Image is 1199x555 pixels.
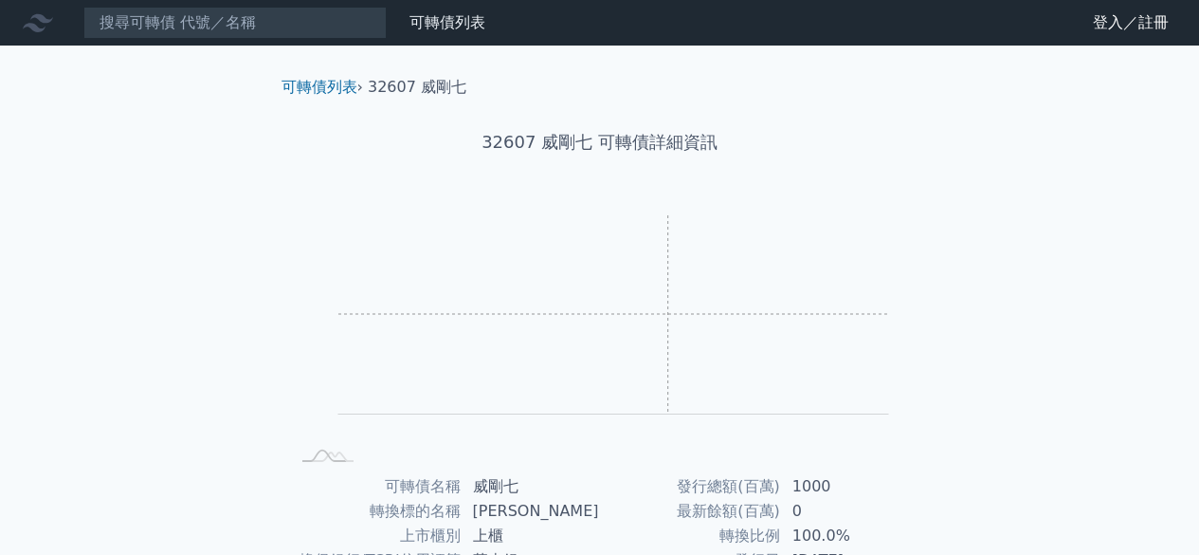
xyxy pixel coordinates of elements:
td: 轉換比例 [600,524,781,548]
li: › [282,76,363,99]
td: 轉換標的名稱 [289,499,462,524]
td: 最新餘額(百萬) [600,499,781,524]
td: 上市櫃別 [289,524,462,548]
h1: 32607 威剛七 可轉債詳細資訊 [266,129,934,156]
td: 威剛七 [462,474,600,499]
td: 100.0% [781,524,911,548]
td: 0 [781,499,911,524]
g: Chart [320,215,889,442]
input: 搜尋可轉債 代號／名稱 [83,7,387,39]
a: 可轉債列表 [282,78,357,96]
td: 可轉債名稱 [289,474,462,499]
td: [PERSON_NAME] [462,499,600,524]
td: 上櫃 [462,524,600,548]
a: 可轉債列表 [409,13,485,31]
li: 32607 威剛七 [368,76,466,99]
a: 登入／註冊 [1078,8,1184,38]
td: 發行總額(百萬) [600,474,781,499]
td: 1000 [781,474,911,499]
